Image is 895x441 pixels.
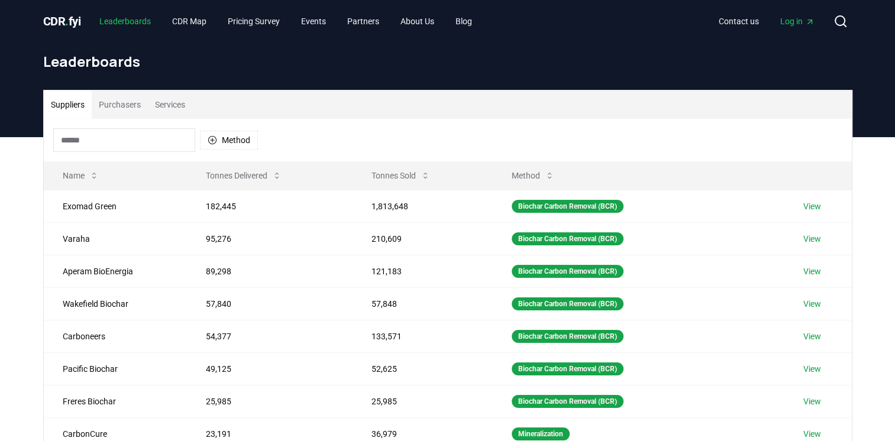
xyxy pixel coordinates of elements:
td: 49,125 [187,352,352,385]
td: Pacific Biochar [44,352,188,385]
a: View [803,265,821,277]
a: View [803,233,821,245]
td: 1,813,648 [353,190,493,222]
td: 121,183 [353,255,493,287]
td: 133,571 [353,320,493,352]
div: Biochar Carbon Removal (BCR) [512,395,623,408]
td: 182,445 [187,190,352,222]
a: Events [292,11,335,32]
a: View [803,363,821,375]
a: Leaderboards [90,11,160,32]
td: 210,609 [353,222,493,255]
td: 25,985 [353,385,493,417]
td: 95,276 [187,222,352,255]
td: 89,298 [187,255,352,287]
div: Biochar Carbon Removal (BCR) [512,362,623,375]
td: 54,377 [187,320,352,352]
button: Method [200,131,258,150]
a: CDR.fyi [43,13,81,30]
div: Biochar Carbon Removal (BCR) [512,232,623,245]
div: Biochar Carbon Removal (BCR) [512,330,623,343]
td: 57,848 [353,287,493,320]
td: 52,625 [353,352,493,385]
td: 57,840 [187,287,352,320]
a: About Us [391,11,444,32]
span: Log in [780,15,815,27]
button: Tonnes Sold [362,164,440,187]
a: View [803,330,821,342]
a: Blog [446,11,482,32]
a: View [803,428,821,440]
a: CDR Map [163,11,216,32]
span: CDR fyi [43,14,81,28]
button: Purchasers [92,90,148,119]
td: Carboneers [44,320,188,352]
div: Biochar Carbon Removal (BCR) [512,200,623,213]
td: Varaha [44,222,188,255]
a: Partners [338,11,389,32]
a: Pricing Survey [218,11,289,32]
div: Biochar Carbon Removal (BCR) [512,265,623,278]
button: Suppliers [44,90,92,119]
div: Mineralization [512,427,570,440]
button: Services [148,90,192,119]
nav: Main [709,11,824,32]
td: Freres Biochar [44,385,188,417]
span: . [65,14,69,28]
a: View [803,395,821,407]
td: Exomad Green [44,190,188,222]
nav: Main [90,11,482,32]
td: Wakefield Biochar [44,287,188,320]
button: Method [502,164,564,187]
td: Aperam BioEnergia [44,255,188,287]
a: View [803,200,821,212]
td: 25,985 [187,385,352,417]
button: Name [53,164,108,187]
div: Biochar Carbon Removal (BCR) [512,297,623,310]
a: View [803,298,821,310]
a: Log in [771,11,824,32]
h1: Leaderboards [43,52,852,71]
button: Tonnes Delivered [196,164,291,187]
a: Contact us [709,11,768,32]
